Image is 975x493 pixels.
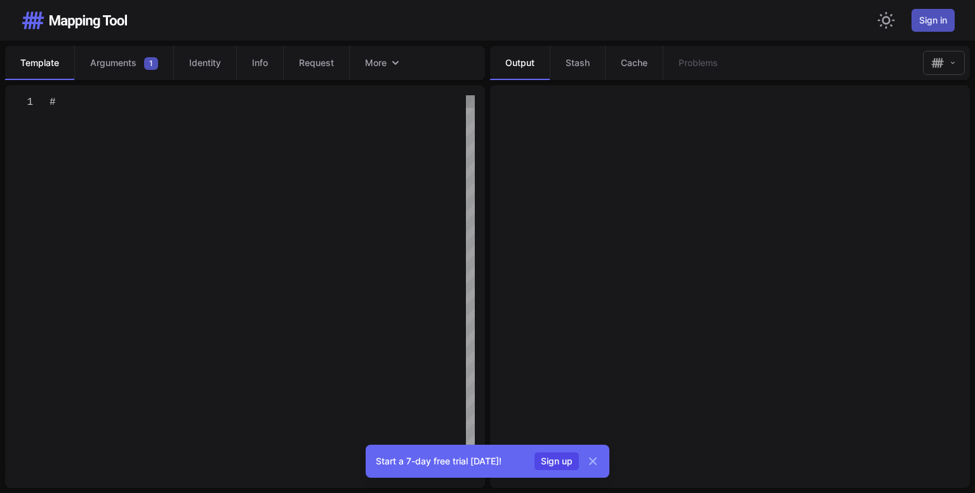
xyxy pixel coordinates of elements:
[376,455,529,468] p: Start a 7-day free trial [DATE]!
[252,57,268,69] span: Info
[566,57,590,69] span: Stash
[621,57,647,69] span: Cache
[50,97,56,108] span: #
[350,46,417,79] button: More
[931,57,944,69] img: Mapping Tool
[923,51,965,75] button: Mapping Tool
[365,57,387,69] span: More
[5,46,485,80] nav: Tabs
[490,95,592,126] textarea: Editor content;Press Alt+F1 for Accessibility Options.
[299,57,334,69] span: Request
[490,46,918,80] nav: Tabs
[20,57,59,69] span: Template
[20,10,128,30] img: Mapping Tool
[679,57,718,69] span: Problems
[537,455,576,468] a: Sign up
[912,9,955,32] a: Sign in
[505,57,534,69] span: Output
[144,57,158,70] span: 1
[189,57,221,69] span: Identity
[90,57,136,69] span: Arguments
[5,95,33,109] div: 1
